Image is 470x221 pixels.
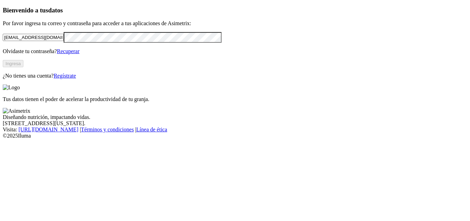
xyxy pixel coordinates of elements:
div: [STREET_ADDRESS][US_STATE]. [3,120,467,127]
div: Diseñando nutrición, impactando vidas. [3,114,467,120]
p: ¿No tienes una cuenta? [3,73,467,79]
p: Tus datos tienen el poder de acelerar la productividad de tu granja. [3,96,467,102]
input: Tu correo [3,34,64,41]
p: Olvidaste tu contraseña? [3,48,467,54]
button: Ingresa [3,60,23,67]
a: [URL][DOMAIN_NAME] [19,127,78,132]
h3: Bienvenido a tus [3,7,467,14]
div: © 2025 Iluma [3,133,467,139]
a: Línea de ética [136,127,167,132]
a: Regístrate [54,73,76,79]
a: Términos y condiciones [81,127,134,132]
span: datos [48,7,63,14]
div: Visita : | | [3,127,467,133]
img: Logo [3,84,20,91]
a: Recuperar [57,48,79,54]
img: Asimetrix [3,108,30,114]
p: Por favor ingresa tu correo y contraseña para acceder a tus aplicaciones de Asimetrix: [3,20,467,27]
